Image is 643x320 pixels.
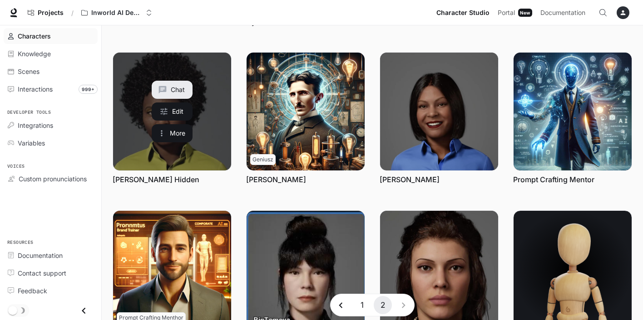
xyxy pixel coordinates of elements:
a: Go to projects [24,4,68,22]
button: Chat with Mary Hidden [152,81,193,99]
span: Feedback [18,286,47,296]
span: Contact support [18,268,66,278]
span: Characters [18,31,51,41]
span: Scenes [18,67,40,76]
a: Integrations [4,117,98,133]
a: Contact support [4,265,98,281]
a: Edit Mary Hidden [152,102,193,121]
a: Characters [4,28,98,44]
button: page 2 [374,296,392,314]
span: Documentation [18,251,63,260]
div: New [518,9,532,17]
span: Portal [498,7,515,19]
button: More actions [152,124,193,142]
nav: pagination navigation [330,294,415,316]
a: Custom pronunciations [4,171,98,187]
span: Integrations [18,121,53,130]
span: Variables [18,138,45,148]
a: Mary Hidden [113,53,231,170]
button: Open workspace menu [77,4,156,22]
a: Documentation [4,247,98,263]
img: Priya Ranganathan [380,53,498,170]
img: Prompt Crafting Mentor [514,53,632,170]
span: Custom pronunciations [19,174,87,184]
a: [PERSON_NAME] [380,175,440,184]
span: Character Studio [436,7,490,19]
a: Scenes [4,63,98,79]
button: Close drawer [74,301,94,320]
a: [PERSON_NAME] Hidden [113,175,199,184]
span: Interactions [18,84,53,94]
a: PortalNew [494,4,536,22]
a: Character Studio [433,4,493,22]
button: Go to page 1 [353,296,371,314]
a: Knowledge [4,46,98,62]
span: Knowledge [18,49,51,58]
span: 999+ [79,85,98,94]
p: Inworld AI Demos kamil [91,9,142,17]
a: [PERSON_NAME] [246,175,306,184]
div: / [68,8,77,18]
a: Prompt Crafting Mentor [513,175,594,184]
span: Documentation [540,7,585,19]
img: Nikola Tesla [247,53,365,170]
span: Dark mode toggle [8,305,17,315]
a: Interactions [4,81,98,97]
button: Open Command Menu [594,4,612,22]
a: Documentation [537,4,592,22]
span: Projects [38,9,64,17]
a: Feedback [4,283,98,299]
button: Go to previous page [332,296,350,314]
a: Variables [4,135,98,151]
